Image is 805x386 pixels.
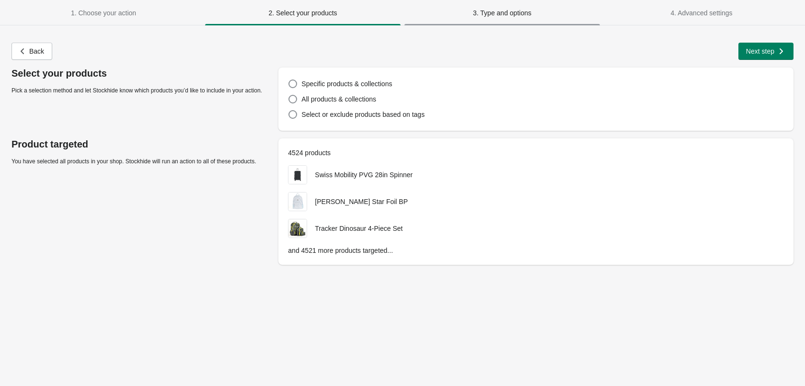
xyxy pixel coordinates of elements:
[315,225,402,232] span: Tracker Dinosaur 4-Piece Set
[301,80,392,88] span: Specific products & collections
[473,9,531,17] span: 3. Type and options
[11,68,269,79] p: Select your products
[301,111,425,118] span: Select or exclude products based on tags
[301,95,376,103] span: All products & collections
[288,166,307,184] img: Swiss Mobility PVG 28in Spinner
[29,47,44,55] span: Back
[71,9,136,17] span: 1. Choose your action
[670,9,732,17] span: 4. Advanced settings
[746,47,774,55] span: Next step
[288,219,307,238] img: Tracker Dinosaur 4-Piece Set
[268,9,337,17] span: 2. Select your products
[315,171,413,179] span: Swiss Mobility PVG 28in Spinner
[11,87,269,94] p: Pick a selection method and let Stockhide know which products you’d like to include in your action.
[288,193,307,211] img: Lula Star Foil BP
[11,158,269,165] p: You have selected all products in your shop. Stockhide will run an action to all of these products.
[11,138,269,150] p: Product targeted
[738,43,793,60] button: Next step
[11,43,52,60] button: Back
[288,246,784,255] p: and 4521 more products targeted...
[288,148,784,158] p: 4524 products
[315,198,408,205] span: [PERSON_NAME] Star Foil BP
